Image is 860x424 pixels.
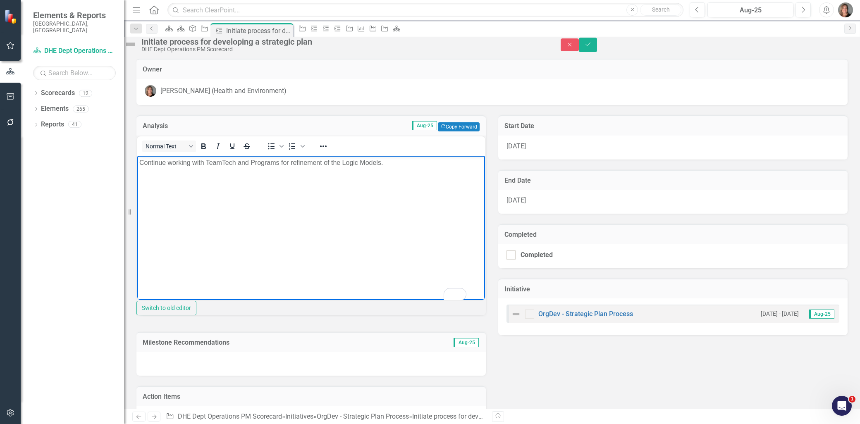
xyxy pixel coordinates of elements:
a: Initiatives [285,412,313,420]
span: [DATE] [506,142,526,150]
iframe: Intercom live chat [832,396,852,416]
input: Search Below... [33,66,116,80]
div: Initiate process for developing a strategic plan [412,412,547,420]
a: Elements [41,104,69,114]
button: Aug-25 [707,2,793,17]
h3: Initiative [504,286,841,293]
img: Not Defined [511,309,521,319]
button: Switch to old editor [136,301,196,315]
h3: Milestone Recommendations [143,339,402,346]
img: Debra Kellison [145,85,156,97]
button: Block Normal Text [142,141,196,152]
button: Copy Forward [438,122,480,131]
h3: Action Items [143,393,480,400]
a: OrgDev - Strategic Plan Process [538,310,633,318]
span: Normal Text [146,143,186,150]
a: DHE Dept Operations PM Scorecard [178,412,282,420]
span: Aug-25 [454,338,479,347]
span: Aug-25 [412,121,437,130]
a: DHE Dept Operations PM Scorecard [33,46,116,56]
button: Underline [225,141,239,152]
div: [PERSON_NAME] (Health and Environment) [160,86,287,96]
div: Initiate process for developing a strategic plan [141,37,544,46]
span: Search [652,6,670,13]
img: Debra Kellison [838,2,853,17]
button: Search [640,4,681,16]
h3: Start Date [504,122,841,130]
div: Aug-25 [710,5,791,15]
button: Reveal or hide additional toolbar items [316,141,330,152]
a: Scorecards [41,88,75,98]
span: 1 [849,396,855,403]
input: Search ClearPoint... [167,3,683,17]
div: 12 [79,90,92,97]
img: ClearPoint Strategy [4,10,19,24]
img: Not Defined [124,38,137,51]
small: [DATE] - [DATE] [761,310,799,318]
button: Italic [211,141,225,152]
h3: Owner [143,66,841,73]
div: » » » [166,412,486,422]
h3: Completed [504,231,841,238]
div: 265 [73,105,89,112]
h3: Analysis [143,122,234,130]
div: Numbered list [285,141,306,152]
div: 41 [68,121,81,128]
a: OrgDev - Strategic Plan Process [317,412,409,420]
span: Elements & Reports [33,10,116,20]
div: DHE Dept Operations PM Scorecard [141,46,544,52]
div: Bullet list [264,141,285,152]
div: Initiate process for developing a strategic plan [226,26,291,36]
small: [GEOGRAPHIC_DATA], [GEOGRAPHIC_DATA] [33,20,116,34]
button: Strikethrough [240,141,254,152]
button: Bold [196,141,210,152]
a: Reports [41,120,64,129]
span: Aug-25 [809,310,834,319]
h3: End Date [504,177,841,184]
span: [DATE] [506,196,526,204]
iframe: Rich Text Area [137,156,485,300]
